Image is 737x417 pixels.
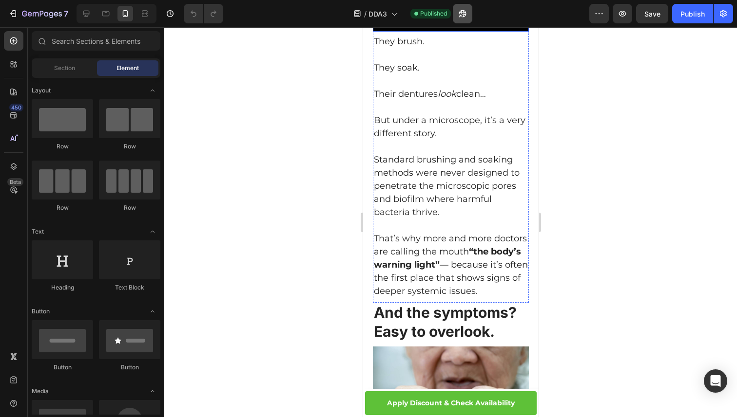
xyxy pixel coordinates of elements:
span: Toggle open [145,83,160,98]
span: Media [32,387,49,396]
button: Publish [672,4,713,23]
span: Published [420,9,447,18]
div: Publish [680,9,705,19]
button: 7 [4,4,73,23]
div: Text Block [99,283,160,292]
span: Toggle open [145,304,160,319]
span: Toggle open [145,224,160,239]
div: Row [99,203,160,212]
span: / [364,9,367,19]
div: Row [32,142,93,151]
div: Row [99,142,160,151]
div: Button [99,363,160,372]
span: Element [116,64,139,73]
div: Button [32,363,93,372]
iframe: Design area [363,27,539,417]
span: Button [32,307,50,316]
div: Beta [7,178,23,186]
div: Heading [32,283,93,292]
div: Row [32,203,93,212]
span: DDA3 [368,9,387,19]
div: Undo/Redo [184,4,223,23]
span: Layout [32,86,51,95]
button: Save [636,4,668,23]
div: 450 [9,104,23,111]
span: Section [54,64,75,73]
div: Open Intercom Messenger [704,369,727,393]
span: Save [644,10,660,18]
span: Toggle open [145,383,160,399]
input: Search Sections & Elements [32,31,160,51]
p: 7 [64,8,68,19]
span: Text [32,227,44,236]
